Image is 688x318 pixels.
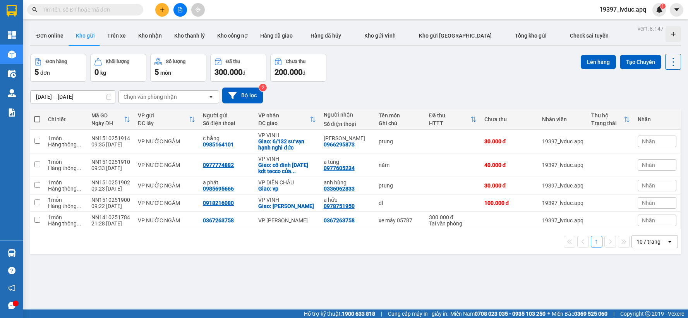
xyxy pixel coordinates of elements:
[203,135,250,141] div: c hằng
[90,54,146,82] button: Khối lượng0kg
[484,182,534,189] div: 30.000 đ
[670,3,683,17] button: caret-down
[379,217,421,223] div: xe máy 05787
[587,109,634,130] th: Toggle SortBy
[211,26,254,45] button: Kho công nợ
[642,217,655,223] span: Nhãn
[88,109,134,130] th: Toggle SortBy
[515,33,547,39] span: Tổng kho gửi
[258,186,316,192] div: Giao: vp
[673,6,680,13] span: caret-down
[91,159,130,165] div: NN1510251910
[31,91,115,103] input: Select a date range.
[166,59,185,64] div: Số lượng
[574,311,607,317] strong: 0369 525 060
[203,200,234,206] div: 0918216080
[134,109,199,130] th: Toggle SortBy
[324,203,355,209] div: 0978751950
[304,309,375,318] span: Hỗ trợ kỹ thuật:
[324,179,371,186] div: anh hùng
[48,116,84,122] div: Chi tiết
[258,203,316,209] div: Giao: hà huy tập
[132,26,168,45] button: Kho nhận
[208,94,214,100] svg: open
[242,70,245,76] span: đ
[302,70,305,76] span: đ
[258,120,310,126] div: ĐC giao
[138,217,196,223] div: VP NƯỚC NGẦM
[77,220,81,227] span: ...
[570,33,609,39] span: Check sai tuyến
[32,7,38,12] span: search
[642,182,655,189] span: Nhãn
[258,156,316,162] div: VP VINH
[195,7,201,12] span: aim
[429,220,477,227] div: Tại văn phòng
[542,138,583,144] div: 19397_lvduc.apq
[484,200,534,206] div: 100.000 đ
[150,54,206,82] button: Số lượng5món
[642,138,655,144] span: Nhãn
[8,302,15,309] span: message
[124,93,177,101] div: Chọn văn phòng nhận
[91,179,130,186] div: NN1510251902
[379,200,421,206] div: dl
[214,67,242,77] span: 300.000
[91,186,130,192] div: 09:23 [DATE]
[138,112,189,119] div: VP gửi
[48,203,84,209] div: Hàng thông thường
[203,162,234,168] div: 0977774882
[379,112,421,119] div: Tên món
[324,217,355,223] div: 0367263758
[425,109,480,130] th: Toggle SortBy
[7,5,17,17] img: logo-vxr
[40,70,50,76] span: đơn
[324,135,371,141] div: ngô huế
[642,162,655,168] span: Nhãn
[77,165,81,171] span: ...
[160,7,165,12] span: plus
[138,182,196,189] div: VP NƯỚC NGẦM
[191,3,205,17] button: aim
[638,24,664,33] div: ver 1.8.147
[203,179,250,186] div: a phát
[286,59,305,64] div: Chưa thu
[8,284,15,292] span: notification
[593,5,652,14] span: 19397_lvduc.apq
[8,70,16,78] img: warehouse-icon
[661,3,664,9] span: 1
[203,217,234,223] div: 0367263758
[203,186,234,192] div: 0985695666
[100,70,106,76] span: kg
[429,112,470,119] div: Đã thu
[311,33,341,39] span: Hàng đã hủy
[324,159,371,165] div: a tùng
[203,112,250,119] div: Người gửi
[581,55,616,69] button: Lên hàng
[379,162,421,168] div: nấm
[101,26,132,45] button: Trên xe
[547,312,550,315] span: ⚪️
[591,120,624,126] div: Trạng thái
[91,141,130,148] div: 09:35 [DATE]
[77,203,81,209] span: ...
[364,33,396,39] span: Kho gửi Vinh
[381,309,382,318] span: |
[46,59,67,64] div: Đơn hàng
[429,120,470,126] div: HTTT
[48,220,84,227] div: Hàng thông thường
[91,214,130,220] div: NN1410251784
[177,7,183,12] span: file-add
[8,31,16,39] img: dashboard-icon
[222,88,263,103] button: Bộ lọc
[160,70,171,76] span: món
[591,236,602,248] button: 1
[48,197,84,203] div: 1 món
[91,197,130,203] div: NN1510251900
[226,59,240,64] div: Đã thu
[8,89,16,97] img: warehouse-icon
[258,197,316,203] div: VP VINH
[48,165,84,171] div: Hàng thông thường
[667,239,673,245] svg: open
[203,120,250,126] div: Số điện thoại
